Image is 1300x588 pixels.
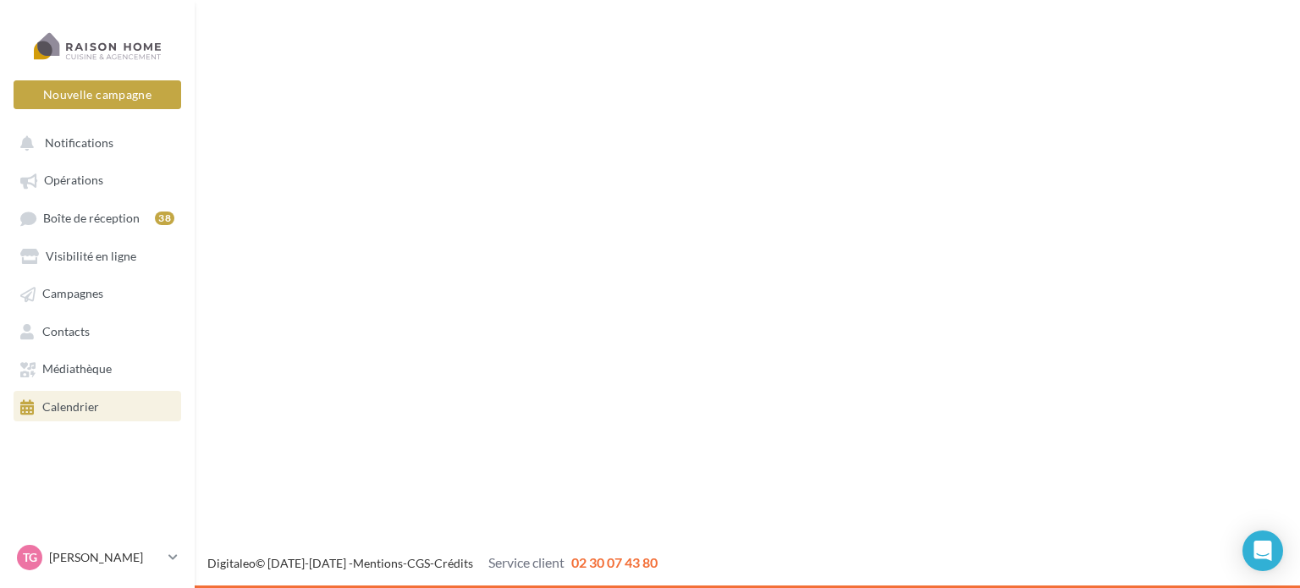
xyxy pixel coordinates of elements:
[353,556,403,570] a: Mentions
[14,541,181,574] a: TG [PERSON_NAME]
[10,240,185,271] a: Visibilité en ligne
[23,549,37,566] span: TG
[45,135,113,150] span: Notifications
[42,362,112,376] span: Médiathèque
[46,249,136,263] span: Visibilité en ligne
[407,556,430,570] a: CGS
[488,554,565,570] span: Service client
[571,554,658,570] span: 02 30 07 43 80
[10,127,178,157] button: Notifications
[49,549,162,566] p: [PERSON_NAME]
[10,316,185,346] a: Contacts
[10,278,185,308] a: Campagnes
[42,324,90,338] span: Contacts
[44,173,103,188] span: Opérations
[207,556,256,570] a: Digitaleo
[10,391,185,421] a: Calendrier
[42,287,103,301] span: Campagnes
[155,212,174,225] div: 38
[43,211,140,225] span: Boîte de réception
[10,202,185,234] a: Boîte de réception38
[434,556,473,570] a: Crédits
[42,399,99,414] span: Calendrier
[1242,530,1283,571] div: Open Intercom Messenger
[14,80,181,109] button: Nouvelle campagne
[10,353,185,383] a: Médiathèque
[207,556,658,570] span: © [DATE]-[DATE] - - -
[10,164,185,195] a: Opérations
